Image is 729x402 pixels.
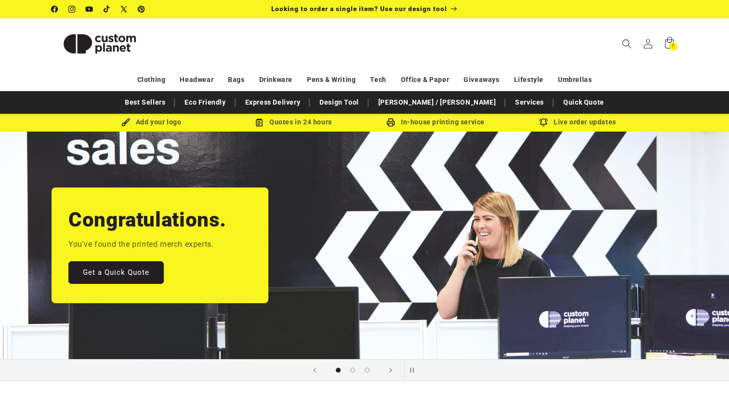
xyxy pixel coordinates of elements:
[558,94,609,111] a: Quick Quote
[68,207,226,233] h2: Congratulations.
[48,18,151,69] a: Custom Planet
[121,118,130,127] img: Brush Icon
[315,94,364,111] a: Design Tool
[68,261,164,284] a: Get a Quick Quote
[304,360,325,381] button: Previous slide
[345,363,360,377] button: Load slide 2 of 3
[228,71,244,88] a: Bags
[672,42,675,51] span: 1
[365,116,507,128] div: In-house printing service
[307,71,356,88] a: Pens & Writing
[507,116,649,128] div: Live order updates
[386,118,395,127] img: In-house printing
[331,363,345,377] button: Load slide 1 of 3
[370,71,386,88] a: Tech
[401,71,449,88] a: Office & Paper
[80,116,223,128] div: Add your logo
[404,360,425,381] button: Pause slideshow
[616,33,637,54] summary: Search
[68,238,213,252] p: You've found the printed merch experts.
[137,71,166,88] a: Clothing
[380,360,401,381] button: Next slide
[464,71,499,88] a: Giveaways
[223,116,365,128] div: Quotes in 24 hours
[539,118,548,127] img: Order updates
[180,94,230,111] a: Eco Friendly
[240,94,305,111] a: Express Delivery
[514,71,543,88] a: Lifestyle
[373,94,501,111] a: [PERSON_NAME] / [PERSON_NAME]
[120,94,170,111] a: Best Sellers
[510,94,549,111] a: Services
[271,5,447,13] span: Looking to order a single item? Use our design tool
[360,363,374,377] button: Load slide 3 of 3
[52,22,148,66] img: Custom Planet
[259,71,292,88] a: Drinkware
[558,71,592,88] a: Umbrellas
[255,118,264,127] img: Order Updates Icon
[180,71,213,88] a: Headwear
